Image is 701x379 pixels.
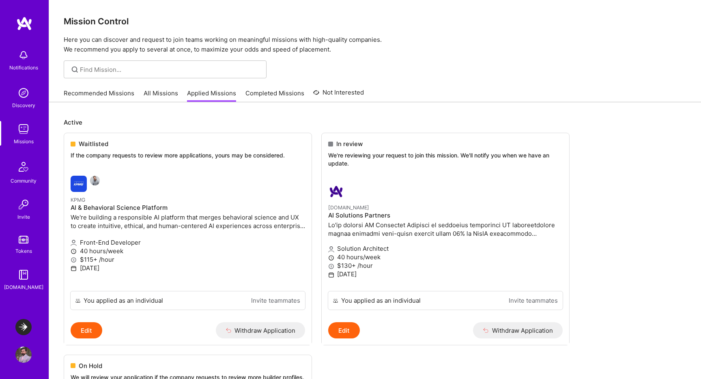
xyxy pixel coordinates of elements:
a: A.Team company logo[DOMAIN_NAME]AI Solutions PartnersLo'ip dolorsi AM Consectet Adipisci el seddo... [322,177,569,291]
img: User Avatar [15,347,32,363]
i: icon MoneyGray [71,257,77,263]
div: Missions [14,137,34,146]
p: Solution Architect [328,244,563,253]
div: You applied as an individual [84,296,163,305]
a: Recommended Missions [64,89,134,102]
div: Tokens [15,247,32,255]
i: icon Clock [71,248,77,254]
p: 40 hours/week [328,253,563,261]
p: 40 hours/week [71,247,305,255]
a: Completed Missions [245,89,304,102]
i: icon SearchGrey [70,65,80,74]
span: In review [336,140,363,148]
img: Community [14,157,33,177]
a: Invite teammates [509,296,558,305]
a: User Avatar [13,347,34,363]
img: tokens [19,236,28,243]
a: LaunchDarkly: Experimentation Delivery Team [13,319,34,335]
a: Invite teammates [251,296,300,305]
img: bell [15,47,32,63]
p: Here you can discover and request to join teams working on meaningful missions with high-quality ... [64,35,686,54]
p: We're building a responsible AI platform that merges behavioral science and UX to create intuitiv... [71,213,305,230]
i: icon Applicant [71,240,77,246]
div: Invite [17,213,30,221]
a: All Missions [144,89,178,102]
h4: AI Solutions Partners [328,212,563,219]
a: Applied Missions [187,89,236,102]
p: We're reviewing your request to join this mission. We'll notify you when we have an update. [328,151,563,167]
i: icon MoneyGray [328,263,334,269]
input: Find Mission... [80,65,260,74]
i: icon Applicant [328,246,334,252]
div: You applied as an individual [341,296,421,305]
a: Not Interested [313,88,364,102]
img: KPMG company logo [71,176,87,192]
div: Notifications [9,63,38,72]
img: Ryan Dodd [90,176,100,185]
img: logo [16,16,32,31]
div: [DOMAIN_NAME] [4,283,43,291]
p: [DATE] [328,270,563,278]
img: Invite [15,196,32,213]
p: Active [64,118,686,127]
button: Withdraw Application [216,322,305,338]
img: guide book [15,267,32,283]
img: A.Team company logo [328,183,344,200]
button: Withdraw Application [473,322,563,338]
div: Discovery [12,101,35,110]
p: Front-End Developer [71,238,305,247]
p: [DATE] [71,264,305,272]
i: icon Clock [328,255,334,261]
button: Edit [328,322,360,338]
img: teamwork [15,121,32,137]
i: icon Calendar [328,272,334,278]
small: KPMG [71,197,85,203]
span: On Hold [79,362,102,370]
h4: AI & Behavioral Science Platform [71,204,305,211]
img: LaunchDarkly: Experimentation Delivery Team [15,319,32,335]
h3: Mission Control [64,16,686,26]
p: $130+ /hour [328,261,563,270]
span: Waitlisted [79,140,108,148]
p: If the company requests to review more applications, yours may be considered. [71,151,305,159]
small: [DOMAIN_NAME] [328,205,369,211]
a: KPMG company logoRyan DoddKPMGAI & Behavioral Science PlatformWe're building a responsible AI pla... [64,169,312,291]
p: $115+ /hour [71,255,305,264]
button: Edit [71,322,102,338]
div: Community [11,177,37,185]
i: icon Calendar [71,265,77,271]
img: discovery [15,85,32,101]
p: Lo'ip dolorsi AM Consectet Adipisci el seddoeius temporinci UT laboreetdolore magnaa enimadmi ven... [328,221,563,238]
